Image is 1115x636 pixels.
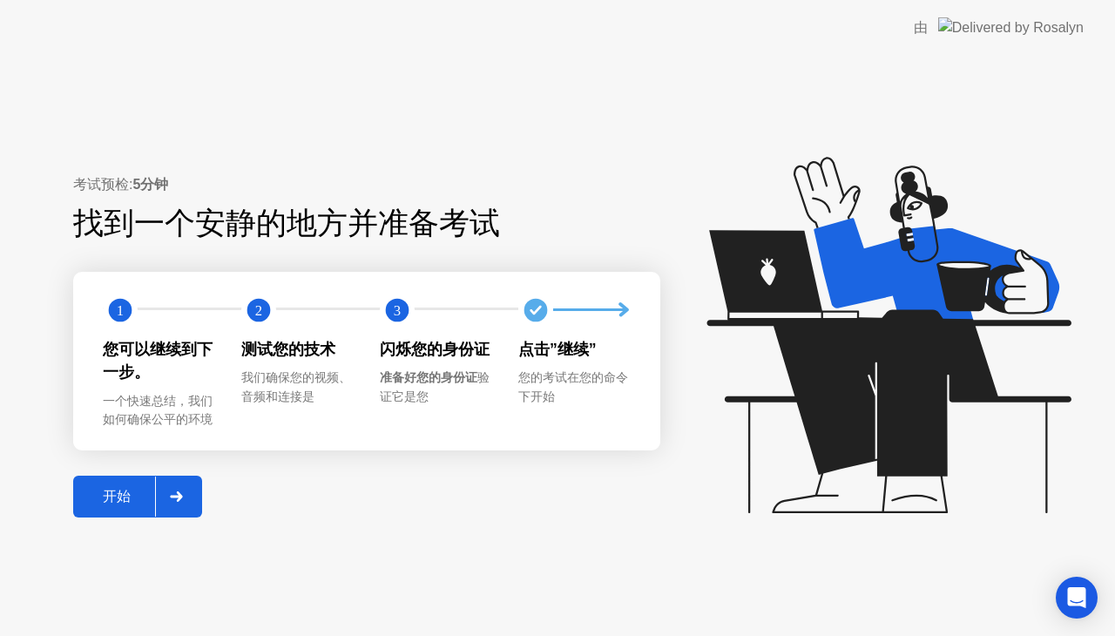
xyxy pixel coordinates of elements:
div: 考试预检: [73,174,660,195]
div: 点击”继续” [518,338,629,361]
div: Open Intercom Messenger [1056,577,1098,619]
div: 一个快速总结，我们如何确保公平的环境 [103,392,213,430]
button: 开始 [73,476,202,518]
div: 由 [914,17,928,38]
div: 开始 [78,488,155,506]
b: 5分钟 [132,177,168,192]
text: 2 [255,302,262,319]
img: Delivered by Rosalyn [938,17,1084,37]
div: 您可以继续到下一步。 [103,338,213,384]
text: 1 [117,302,124,319]
div: 我们确保您的视频、音频和连接是 [241,369,352,406]
div: 测试您的技术 [241,338,352,361]
div: 您的考试在您的命令下开始 [518,369,629,406]
b: 准备好您的身份证 [380,370,477,384]
div: 闪烁您的身份证 [380,338,490,361]
div: 验证它是您 [380,369,490,406]
text: 3 [394,302,401,319]
div: 找到一个安静的地方并准备考试 [73,200,660,247]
